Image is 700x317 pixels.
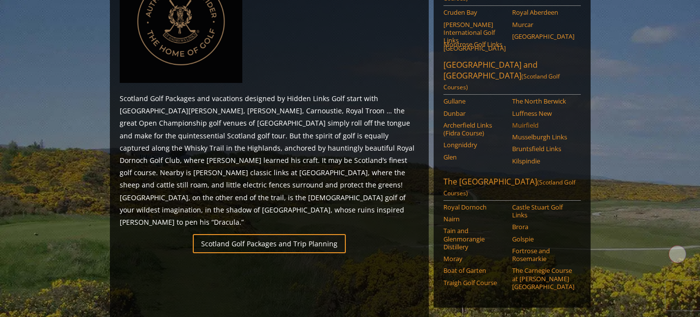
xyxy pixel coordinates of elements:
span: (Scotland Golf Courses) [443,72,560,91]
a: Kilspindie [512,157,574,165]
a: Tain and Glenmorangie Distillery [443,227,506,251]
a: [GEOGRAPHIC_DATA] [512,32,574,40]
p: Scotland Golf Packages and vacations designed by Hidden Links Golf start with [GEOGRAPHIC_DATA][P... [120,92,419,228]
a: Cruden Bay [443,8,506,16]
a: The Carnegie Course at [PERSON_NAME][GEOGRAPHIC_DATA] [512,266,574,291]
a: Montrose Golf Links [443,40,506,48]
a: Scotland Golf Packages and Trip Planning [193,234,346,253]
span: (Scotland Golf Courses) [443,178,575,197]
a: Boat of Garten [443,266,506,274]
a: Castle Stuart Golf Links [512,203,574,219]
a: Dunbar [443,109,506,117]
a: The [GEOGRAPHIC_DATA](Scotland Golf Courses) [443,176,581,201]
a: Longniddry [443,141,506,149]
a: Luffness New [512,109,574,117]
a: Musselburgh Links [512,133,574,141]
a: The North Berwick [512,97,574,105]
a: [PERSON_NAME] International Golf Links [GEOGRAPHIC_DATA] [443,21,506,53]
a: Fortrose and Rosemarkie [512,247,574,263]
a: Glen [443,153,506,161]
a: Golspie [512,235,574,243]
a: [GEOGRAPHIC_DATA] and [GEOGRAPHIC_DATA](Scotland Golf Courses) [443,59,581,95]
a: Royal Dornoch [443,203,506,211]
a: Muirfield [512,121,574,129]
a: Brora [512,223,574,231]
a: Moray [443,255,506,263]
a: Royal Aberdeen [512,8,574,16]
a: Nairn [443,215,506,223]
a: Murcar [512,21,574,28]
a: Bruntsfield Links [512,145,574,153]
a: Gullane [443,97,506,105]
a: Traigh Golf Course [443,279,506,287]
a: Archerfield Links (Fidra Course) [443,121,506,137]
